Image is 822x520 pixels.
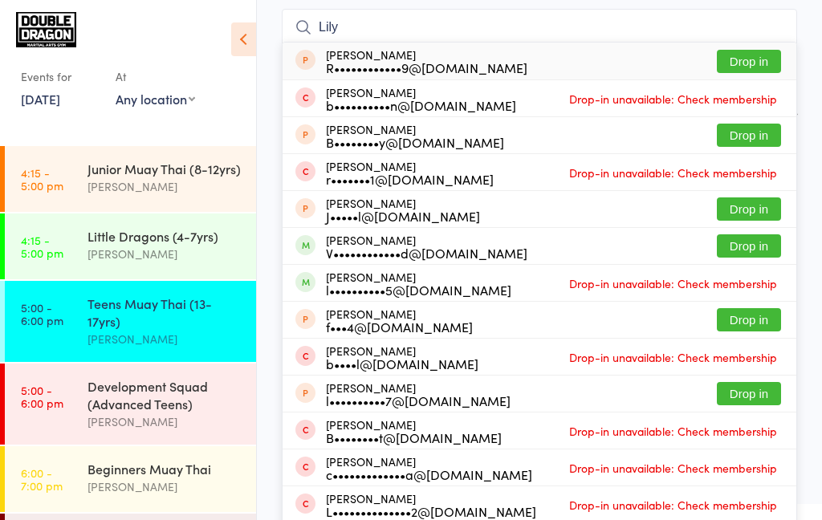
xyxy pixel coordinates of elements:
[326,418,502,444] div: [PERSON_NAME]
[326,160,494,185] div: [PERSON_NAME]
[87,460,242,477] div: Beginners Muay Thai
[326,431,502,444] div: B••••••••t@[DOMAIN_NAME]
[326,394,511,407] div: l••••••••••7@[DOMAIN_NAME]
[326,209,480,222] div: J•••••l@[DOMAIN_NAME]
[326,381,511,407] div: [PERSON_NAME]
[16,12,76,47] img: Double Dragon Gym
[326,505,536,518] div: L••••••••••••••2@[DOMAIN_NAME]
[87,245,242,263] div: [PERSON_NAME]
[87,330,242,348] div: [PERSON_NAME]
[21,234,63,259] time: 4:15 - 5:00 pm
[326,246,527,259] div: V••••••••••••d@[DOMAIN_NAME]
[326,270,511,296] div: [PERSON_NAME]
[87,160,242,177] div: Junior Muay Thai (8-12yrs)
[21,466,63,492] time: 6:00 - 7:00 pm
[326,123,504,148] div: [PERSON_NAME]
[326,468,532,481] div: c•••••••••••••a@[DOMAIN_NAME]
[21,301,63,327] time: 5:00 - 6:00 pm
[87,295,242,330] div: Teens Muay Thai (13-17yrs)
[326,136,504,148] div: B••••••••y@[DOMAIN_NAME]
[565,493,781,517] span: Drop-in unavailable: Check membership
[5,364,256,445] a: 5:00 -6:00 pmDevelopment Squad (Advanced Teens)[PERSON_NAME]
[87,412,242,431] div: [PERSON_NAME]
[326,320,473,333] div: f•••4@[DOMAIN_NAME]
[326,99,516,112] div: b••••••••••n@[DOMAIN_NAME]
[87,477,242,496] div: [PERSON_NAME]
[87,227,242,245] div: Little Dragons (4-7yrs)
[326,492,536,518] div: [PERSON_NAME]
[565,87,781,111] span: Drop-in unavailable: Check membership
[21,166,63,192] time: 4:15 - 5:00 pm
[565,456,781,480] span: Drop-in unavailable: Check membership
[565,160,781,185] span: Drop-in unavailable: Check membership
[565,419,781,443] span: Drop-in unavailable: Check membership
[87,177,242,196] div: [PERSON_NAME]
[326,61,527,74] div: R••••••••••••9@[DOMAIN_NAME]
[116,63,195,90] div: At
[282,9,797,46] input: Search
[717,197,781,221] button: Drop in
[717,308,781,331] button: Drop in
[326,197,480,222] div: [PERSON_NAME]
[326,344,478,370] div: [PERSON_NAME]
[5,146,256,212] a: 4:15 -5:00 pmJunior Muay Thai (8-12yrs)[PERSON_NAME]
[565,345,781,369] span: Drop-in unavailable: Check membership
[21,90,60,108] a: [DATE]
[717,124,781,147] button: Drop in
[717,234,781,258] button: Drop in
[326,283,511,296] div: l••••••••••5@[DOMAIN_NAME]
[717,382,781,405] button: Drop in
[21,63,100,90] div: Events for
[326,234,527,259] div: [PERSON_NAME]
[5,213,256,279] a: 4:15 -5:00 pmLittle Dragons (4-7yrs)[PERSON_NAME]
[326,455,532,481] div: [PERSON_NAME]
[116,90,195,108] div: Any location
[326,307,473,333] div: [PERSON_NAME]
[5,281,256,362] a: 5:00 -6:00 pmTeens Muay Thai (13-17yrs)[PERSON_NAME]
[326,173,494,185] div: r•••••••1@[DOMAIN_NAME]
[326,48,527,74] div: [PERSON_NAME]
[326,86,516,112] div: [PERSON_NAME]
[717,50,781,73] button: Drop in
[5,446,256,512] a: 6:00 -7:00 pmBeginners Muay Thai[PERSON_NAME]
[565,271,781,295] span: Drop-in unavailable: Check membership
[326,357,478,370] div: b••••l@[DOMAIN_NAME]
[87,377,242,412] div: Development Squad (Advanced Teens)
[21,384,63,409] time: 5:00 - 6:00 pm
